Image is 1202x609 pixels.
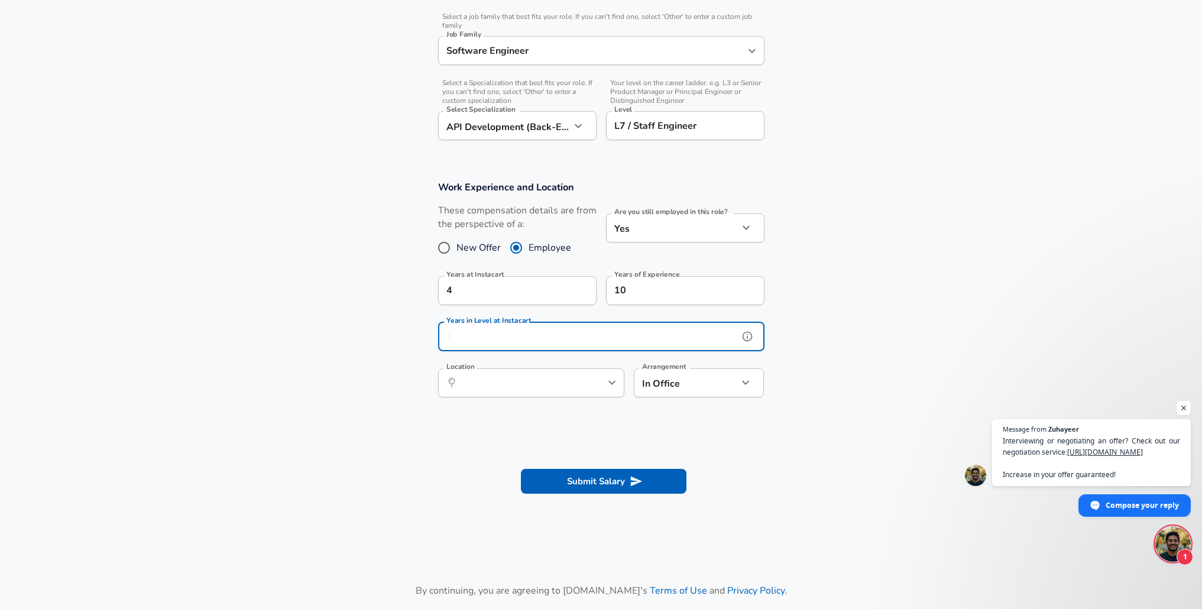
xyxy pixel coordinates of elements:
[606,79,764,105] span: Your level on the career ladder. e.g. L3 or Senior Product Manager or Principal Engineer or Disti...
[1106,495,1179,516] span: Compose your reply
[650,584,707,597] a: Terms of Use
[611,116,759,135] input: L3
[634,368,721,397] div: In Office
[738,328,756,345] button: help
[438,180,764,194] h3: Work Experience and Location
[606,213,738,242] div: Yes
[604,374,620,391] button: Open
[446,317,531,324] label: Years in Level at Instacart
[642,363,686,370] label: Arrangement
[1003,435,1180,480] span: Interviewing or negotiating an offer? Check out our negotiation service: Increase in your offer g...
[614,208,727,215] label: Are you still employed in this role?
[438,276,571,305] input: 0
[521,469,686,494] button: Submit Salary
[1177,549,1193,565] span: 1
[1155,526,1191,562] div: Open chat
[614,271,679,278] label: Years of Experience
[456,241,501,255] span: New Offer
[614,106,632,113] label: Level
[438,12,764,30] span: Select a job family that best fits your role. If you can't find one, select 'Other' to enter a cu...
[443,41,741,60] input: Software Engineer
[438,204,597,231] label: These compensation details are from the perspective of a:
[606,276,738,305] input: 7
[1003,426,1047,432] span: Message from
[446,271,504,278] label: Years at Instacart
[727,584,785,597] a: Privacy Policy
[446,31,481,38] label: Job Family
[438,111,571,140] div: API Development (Back-End)
[1048,426,1079,432] span: Zuhayeer
[438,79,597,105] span: Select a Specialization that best fits your role. If you can't find one, select 'Other' to enter ...
[529,241,571,255] span: Employee
[446,363,474,370] label: Location
[446,106,515,113] label: Select Specialization
[438,322,738,351] input: 1
[744,43,760,59] button: Open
